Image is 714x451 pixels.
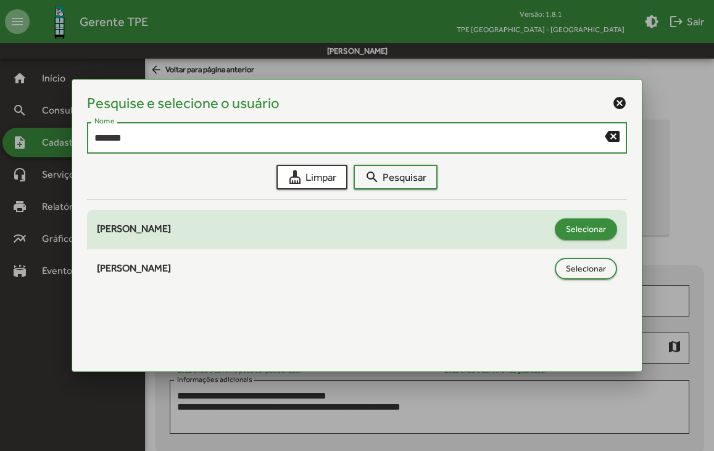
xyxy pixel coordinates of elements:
button: Pesquisar [354,165,438,189]
button: Selecionar [555,258,617,279]
mat-icon: backspace [605,128,620,143]
span: [PERSON_NAME] [97,262,171,274]
mat-icon: cancel [612,96,627,110]
h4: Pesquise e selecione o usuário [87,94,280,112]
mat-icon: cleaning_services [288,170,302,184]
span: Selecionar [566,257,606,279]
button: Selecionar [555,218,617,240]
mat-icon: search [365,170,380,184]
span: Limpar [288,166,336,188]
span: Pesquisar [365,166,426,188]
span: [PERSON_NAME] [97,223,171,234]
button: Limpar [276,165,347,189]
span: Selecionar [566,218,606,240]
